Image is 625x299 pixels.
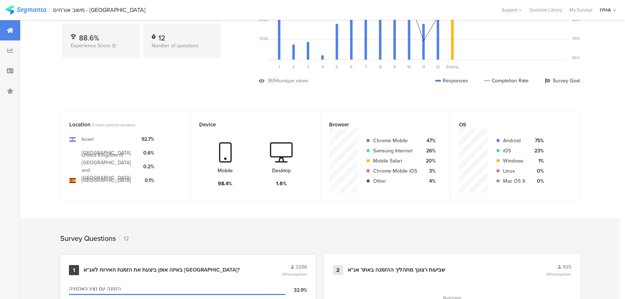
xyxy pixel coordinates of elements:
[503,177,525,185] div: Mac OS X
[502,4,522,16] div: Support
[373,157,417,165] div: Mobile Safari
[322,64,324,70] span: 4
[373,167,417,175] div: Chrome Mobile iOS
[600,6,611,13] div: IYHA
[348,266,445,274] div: שביעות רצונך מתהליך ההזמנה באתר אנ"א
[69,285,121,292] span: הזמנה עם נציג האכסניה
[545,77,580,84] div: Survey Goal
[531,157,544,165] div: 1%
[152,42,199,49] span: Number of questions
[141,163,154,170] div: 0.2%
[333,265,343,275] div: 2
[373,137,417,144] div: Chrome Mobile
[282,272,307,277] span: 92%
[329,121,429,129] div: Browser
[276,180,287,187] div: 1.6%
[407,64,411,70] span: 10
[83,266,240,274] div: באיזה אופן ביצעת את הזמנת האירוח לאנ"א [GEOGRAPHIC_DATA]?
[279,64,280,70] span: 1
[435,77,468,84] div: Responses
[373,147,417,155] div: Samsung Internet
[373,177,417,185] div: Other
[272,167,291,174] div: Desktop
[572,55,580,61] div: 56%
[503,157,525,165] div: Windows
[379,64,381,70] span: 8
[79,32,99,43] span: 88.6%
[141,149,154,157] div: 0.6%
[119,234,129,243] div: 12
[503,147,525,155] div: iOS
[531,147,544,155] div: 23%
[423,147,436,155] div: 26%
[141,135,154,143] div: 92.7%
[82,151,136,182] div: United Kingdom of [GEOGRAPHIC_DATA] and [GEOGRAPHIC_DATA]
[158,32,165,40] div: 12
[572,36,580,42] div: 70%
[69,265,79,275] div: 1
[484,77,529,84] div: Completion Rate
[503,167,525,175] div: Linux
[5,5,46,14] img: segmanta logo
[259,36,268,42] div: 1200
[69,121,170,129] div: Location
[436,64,440,70] span: 12
[82,177,131,184] div: [GEOGRAPHIC_DATA]
[267,77,279,84] div: 3694
[546,272,571,277] span: 94%
[141,177,154,184] div: 0.1%
[525,6,566,13] a: Question Library
[566,6,596,13] a: My Surveys
[49,6,50,14] div: |
[365,64,367,70] span: 7
[531,167,544,175] div: 0%
[423,177,436,185] div: 4%
[531,137,544,144] div: 75%
[553,272,571,277] span: completion
[82,135,93,143] div: Israel
[393,64,396,70] span: 9
[563,263,571,271] span: 935
[459,121,559,129] div: OS
[71,42,110,49] span: Experience Score
[92,122,135,128] span: 4 most common locations
[422,64,425,70] span: 11
[531,177,544,185] div: 0%
[218,167,233,174] div: Mobile
[503,137,525,144] div: Android
[60,233,116,244] div: Survey Questions
[423,137,436,144] div: 47%
[445,64,460,70] div: Ending
[82,149,131,157] div: [GEOGRAPHIC_DATA]
[279,77,309,84] div: unique views
[336,64,338,70] span: 5
[218,180,232,187] div: 98.4%
[296,263,307,271] span: 3296
[307,64,309,70] span: 3
[423,157,436,165] div: 20%
[289,272,307,277] span: completion
[292,64,295,70] span: 2
[285,286,307,294] div: 32.9%
[423,167,436,175] div: 3%
[350,64,353,70] span: 6
[53,6,145,13] div: משוב אורחים - [GEOGRAPHIC_DATA]
[199,121,300,129] div: Device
